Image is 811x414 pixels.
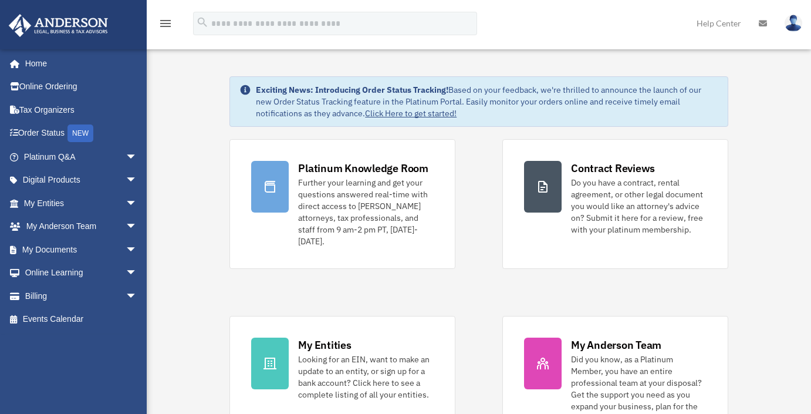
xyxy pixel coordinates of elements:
[502,139,728,269] a: Contract Reviews Do you have a contract, rental agreement, or other legal document you would like...
[8,191,155,215] a: My Entitiesarrow_drop_down
[67,124,93,142] div: NEW
[126,169,149,193] span: arrow_drop_down
[256,85,448,95] strong: Exciting News: Introducing Order Status Tracking!
[126,261,149,285] span: arrow_drop_down
[365,108,457,119] a: Click Here to get started!
[8,52,149,75] a: Home
[126,215,149,239] span: arrow_drop_down
[229,139,455,269] a: Platinum Knowledge Room Further your learning and get your questions answered real-time with dire...
[571,338,661,352] div: My Anderson Team
[571,177,707,235] div: Do you have a contract, rental agreement, or other legal document you would like an attorney's ad...
[571,161,655,176] div: Contract Reviews
[298,177,434,247] div: Further your learning and get your questions answered real-time with direct access to [PERSON_NAM...
[8,261,155,285] a: Online Learningarrow_drop_down
[5,14,111,37] img: Anderson Advisors Platinum Portal
[298,354,434,400] div: Looking for an EIN, want to make an update to an entity, or sign up for a bank account? Click her...
[8,122,155,146] a: Order StatusNEW
[158,16,173,31] i: menu
[8,98,155,122] a: Tax Organizers
[8,169,155,192] a: Digital Productsarrow_drop_down
[126,284,149,308] span: arrow_drop_down
[126,238,149,262] span: arrow_drop_down
[126,191,149,216] span: arrow_drop_down
[8,284,155,308] a: Billingarrow_drop_down
[298,161,428,176] div: Platinum Knowledge Room
[8,75,155,99] a: Online Ordering
[8,145,155,169] a: Platinum Q&Aarrow_drop_down
[8,308,155,331] a: Events Calendar
[8,215,155,238] a: My Anderson Teamarrow_drop_down
[785,15,802,32] img: User Pic
[196,16,209,29] i: search
[298,338,351,352] div: My Entities
[126,145,149,169] span: arrow_drop_down
[8,238,155,261] a: My Documentsarrow_drop_down
[256,84,718,119] div: Based on your feedback, we're thrilled to announce the launch of our new Order Status Tracking fe...
[158,21,173,31] a: menu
